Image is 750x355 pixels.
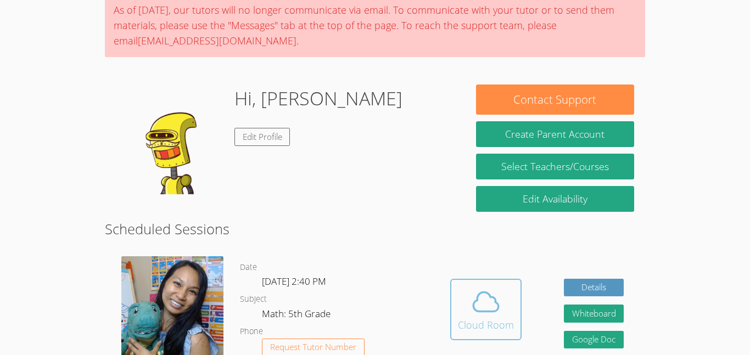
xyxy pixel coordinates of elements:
button: Cloud Room [450,279,522,340]
img: default.png [116,84,226,194]
dt: Phone [240,325,263,339]
div: Cloud Room [458,317,514,333]
dt: Date [240,261,257,274]
h2: Scheduled Sessions [105,218,645,239]
span: Request Tutor Number [270,343,356,351]
dd: Math: 5th Grade [262,306,333,325]
a: Details [564,279,624,297]
a: Select Teachers/Courses [476,154,634,179]
button: Contact Support [476,84,634,115]
a: Google Doc [564,331,624,349]
button: Whiteboard [564,305,624,323]
span: [DATE] 2:40 PM [262,275,326,288]
button: Create Parent Account [476,121,634,147]
h1: Hi, [PERSON_NAME] [234,84,402,112]
a: Edit Profile [234,128,290,146]
a: Edit Availability [476,186,634,212]
dt: Subject [240,292,267,306]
